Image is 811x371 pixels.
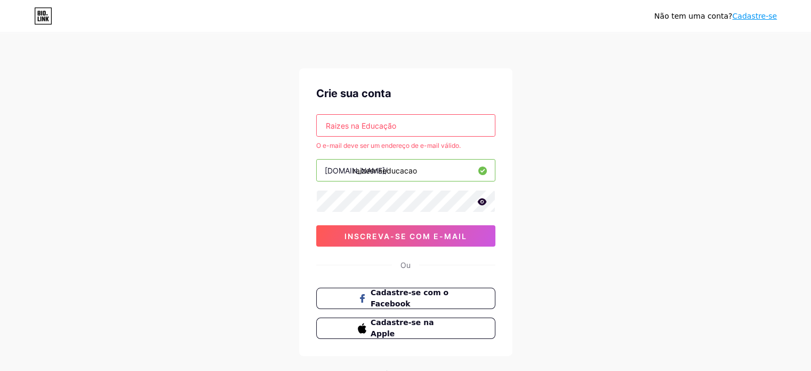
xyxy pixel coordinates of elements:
[344,232,467,241] font: inscreva-se com e-mail
[325,166,388,175] font: [DOMAIN_NAME]/
[317,160,495,181] input: nome de usuário
[316,288,495,309] button: Cadastre-se com o Facebook
[316,87,391,100] font: Crie sua conta
[316,225,495,247] button: inscreva-se com e-mail
[371,318,434,338] font: Cadastre-se na Apple
[732,12,777,20] a: Cadastre-se
[316,318,495,339] button: Cadastre-se na Apple
[400,261,411,270] font: Ou
[371,288,448,308] font: Cadastre-se com o Facebook
[317,115,495,136] input: E-mail
[316,141,461,149] font: O e-mail deve ser um endereço de e-mail válido.
[654,12,732,20] font: Não tem uma conta?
